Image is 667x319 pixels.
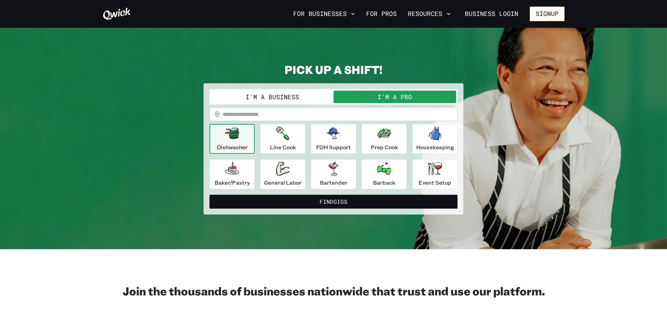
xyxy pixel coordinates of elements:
button: Dishwasher [209,124,255,154]
h2: Join the thousands of businesses nationwide that trust and use our platform. [102,284,565,298]
button: Event Setup [412,159,458,189]
button: Prep Cook [362,124,407,154]
button: I'm a Pro [333,91,456,103]
p: Prep Cook [371,143,398,151]
p: Dishwasher [217,143,248,151]
p: General Labor [264,178,302,187]
button: For Businesses [290,8,358,20]
p: FOH Support [316,143,351,151]
button: Bartender [311,159,356,189]
p: Line Cook [270,143,296,151]
a: Business Login [459,7,524,21]
button: Resources [405,8,453,20]
p: Bartender [320,178,347,187]
button: Housekeeping [412,124,458,154]
button: I'm a Business [211,91,333,103]
button: General Labor [260,159,305,189]
p: Barback [373,178,395,187]
p: Event Setup [419,178,451,187]
button: FOH Support [311,124,356,154]
a: For Pros [363,8,400,20]
button: Line Cook [260,124,305,154]
button: FindGigs [209,195,458,209]
button: Barback [362,159,407,189]
button: Signup [530,7,565,21]
p: Housekeeping [416,143,454,151]
button: Baker/Pastry [209,159,255,189]
p: Baker/Pastry [215,178,250,187]
h2: PICK UP A SHIFT! [204,62,463,76]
